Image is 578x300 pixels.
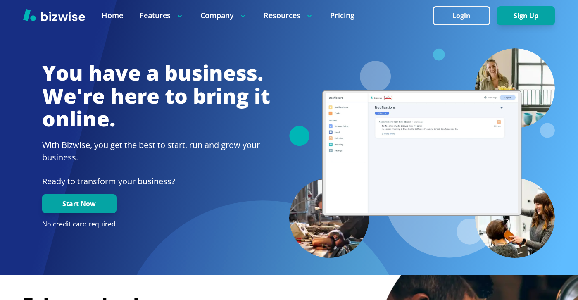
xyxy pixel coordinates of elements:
[23,9,85,21] img: Bizwise Logo
[433,6,490,25] button: Login
[140,10,184,21] p: Features
[497,6,555,25] button: Sign Up
[42,139,270,164] h2: With Bizwise, you get the best to start, run and grow your business.
[42,194,117,213] button: Start Now
[200,10,247,21] p: Company
[42,175,270,188] p: Ready to transform your business?
[42,220,270,229] p: No credit card required.
[497,12,555,20] a: Sign Up
[433,12,497,20] a: Login
[264,10,314,21] p: Resources
[42,62,270,131] h1: You have a business. We're here to bring it online.
[42,200,117,208] a: Start Now
[330,10,354,21] a: Pricing
[102,10,123,21] a: Home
